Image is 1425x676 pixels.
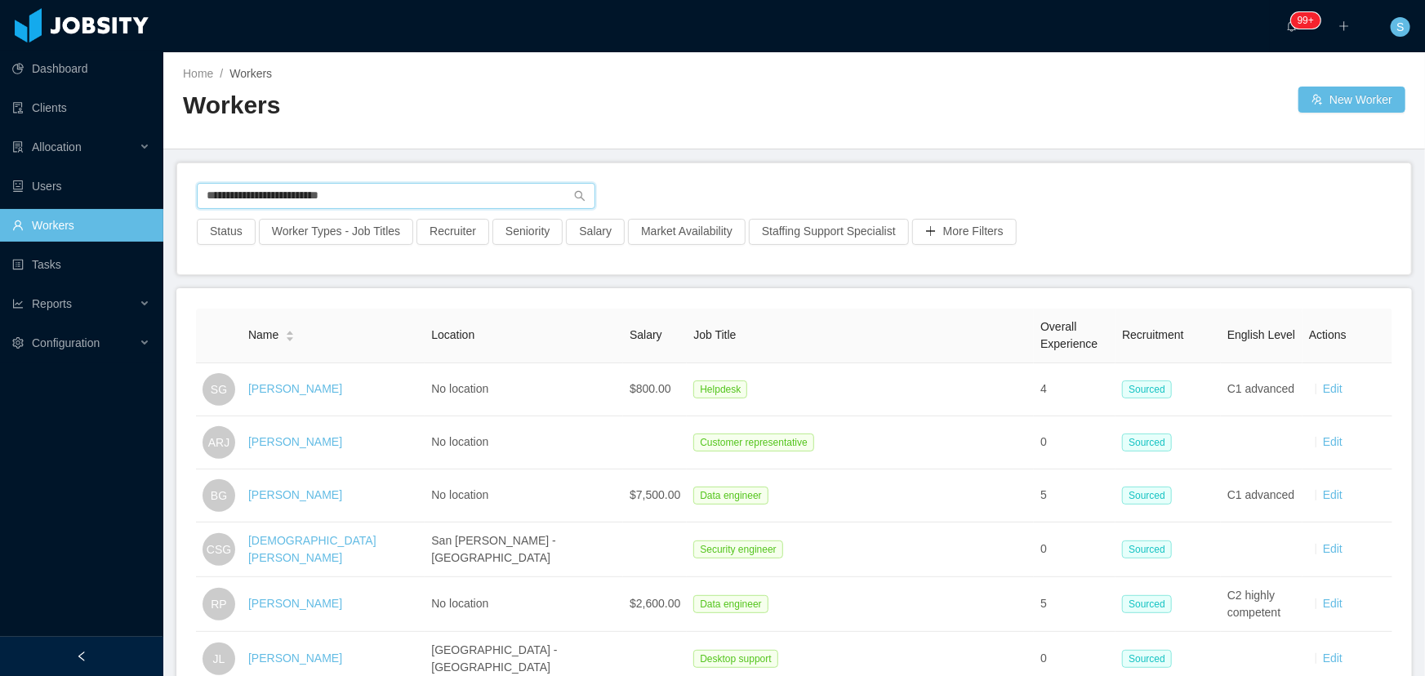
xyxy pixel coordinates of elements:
span: Sourced [1122,380,1172,398]
td: C2 highly competent [1221,577,1303,632]
span: BG [211,479,227,512]
button: icon: plusMore Filters [912,219,1017,245]
a: Sourced [1122,382,1178,395]
a: Edit [1323,488,1343,501]
button: Salary [566,219,625,245]
span: Desktop support [693,650,777,668]
button: Staffing Support Specialist [749,219,909,245]
td: No location [425,469,623,523]
span: $2,600.00 [630,597,680,610]
span: English Level [1227,328,1295,341]
a: [PERSON_NAME] [248,488,342,501]
a: [PERSON_NAME] [248,435,342,448]
button: Worker Types - Job Titles [259,219,413,245]
a: Edit [1323,597,1343,610]
i: icon: search [574,190,586,202]
td: 0 [1034,523,1116,577]
sup: 1213 [1291,12,1320,29]
a: Sourced [1122,652,1178,665]
td: 4 [1034,363,1116,416]
i: icon: line-chart [12,298,24,309]
button: Market Availability [628,219,746,245]
i: icon: setting [12,337,24,349]
span: Data engineer [693,595,768,613]
a: Sourced [1122,488,1178,501]
span: Sourced [1122,540,1172,558]
a: icon: auditClients [12,91,150,124]
a: Sourced [1122,435,1178,448]
span: Recruitment [1122,328,1183,341]
td: No location [425,363,623,416]
a: [PERSON_NAME] [248,382,342,395]
a: icon: robotUsers [12,170,150,202]
i: icon: solution [12,141,24,153]
span: Location [431,328,474,341]
td: San [PERSON_NAME] - [GEOGRAPHIC_DATA] [425,523,623,577]
span: SG [211,373,227,406]
span: Reports [32,297,72,310]
td: 5 [1034,469,1116,523]
i: icon: caret-up [286,329,295,334]
a: Sourced [1122,542,1178,555]
span: $7,500.00 [630,488,680,501]
span: Name [248,327,278,344]
span: Sourced [1122,487,1172,505]
span: Data engineer [693,487,768,505]
span: Job Title [693,328,736,341]
button: Seniority [492,219,563,245]
a: icon: pie-chartDashboard [12,52,150,85]
span: ARJ [208,426,229,459]
span: Configuration [32,336,100,349]
span: Workers [229,67,272,80]
td: C1 advanced [1221,469,1303,523]
span: Overall Experience [1040,320,1098,350]
a: Edit [1323,382,1343,395]
span: JL [213,643,225,675]
span: Customer representative [693,434,813,451]
span: Sourced [1122,650,1172,668]
td: C1 advanced [1221,363,1303,416]
button: Recruiter [416,219,489,245]
a: Sourced [1122,597,1178,610]
span: / [220,67,223,80]
span: Security engineer [693,540,782,558]
i: icon: plus [1338,20,1350,32]
a: [PERSON_NAME] [248,652,342,665]
span: Actions [1309,328,1347,341]
td: No location [425,416,623,469]
a: Edit [1323,435,1343,448]
span: Sourced [1122,595,1172,613]
a: [DEMOGRAPHIC_DATA][PERSON_NAME] [248,534,376,564]
a: icon: userWorkers [12,209,150,242]
button: Status [197,219,256,245]
span: Sourced [1122,434,1172,451]
span: RP [211,588,226,620]
i: icon: bell [1286,20,1298,32]
a: icon: profileTasks [12,248,150,281]
a: Home [183,67,213,80]
span: Salary [630,328,662,341]
span: Helpdesk [693,380,747,398]
span: Allocation [32,140,82,153]
td: 5 [1034,577,1116,632]
button: icon: usergroup-addNew Worker [1298,87,1405,113]
a: Edit [1323,652,1343,665]
div: Sort [285,328,295,340]
h2: Workers [183,89,795,122]
a: [PERSON_NAME] [248,597,342,610]
td: 0 [1034,416,1116,469]
span: CSG [207,533,231,566]
a: Edit [1323,542,1343,555]
span: $800.00 [630,382,671,395]
i: icon: caret-down [286,335,295,340]
span: S [1396,17,1404,37]
td: No location [425,577,623,632]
